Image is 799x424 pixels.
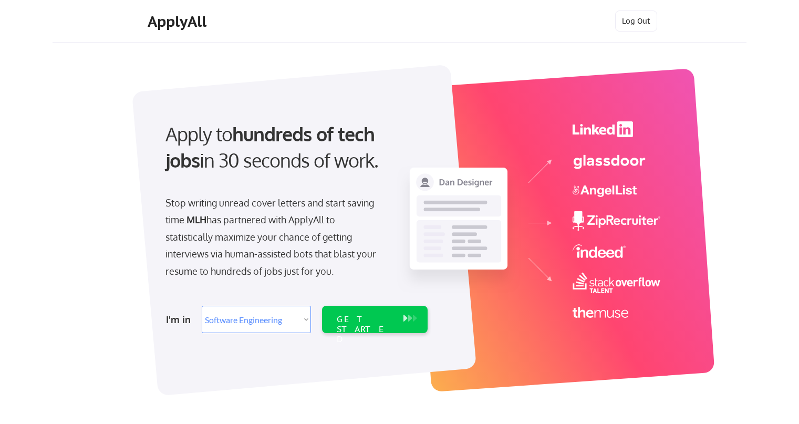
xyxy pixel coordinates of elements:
[615,11,657,32] button: Log Out
[165,122,379,172] strong: hundreds of tech jobs
[165,194,381,280] div: Stop writing unread cover letters and start saving time. has partnered with ApplyAll to statistic...
[337,314,393,345] div: GET STARTED
[186,214,206,225] strong: MLH
[165,121,423,174] div: Apply to in 30 seconds of work.
[166,311,195,328] div: I'm in
[148,13,210,30] div: ApplyAll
